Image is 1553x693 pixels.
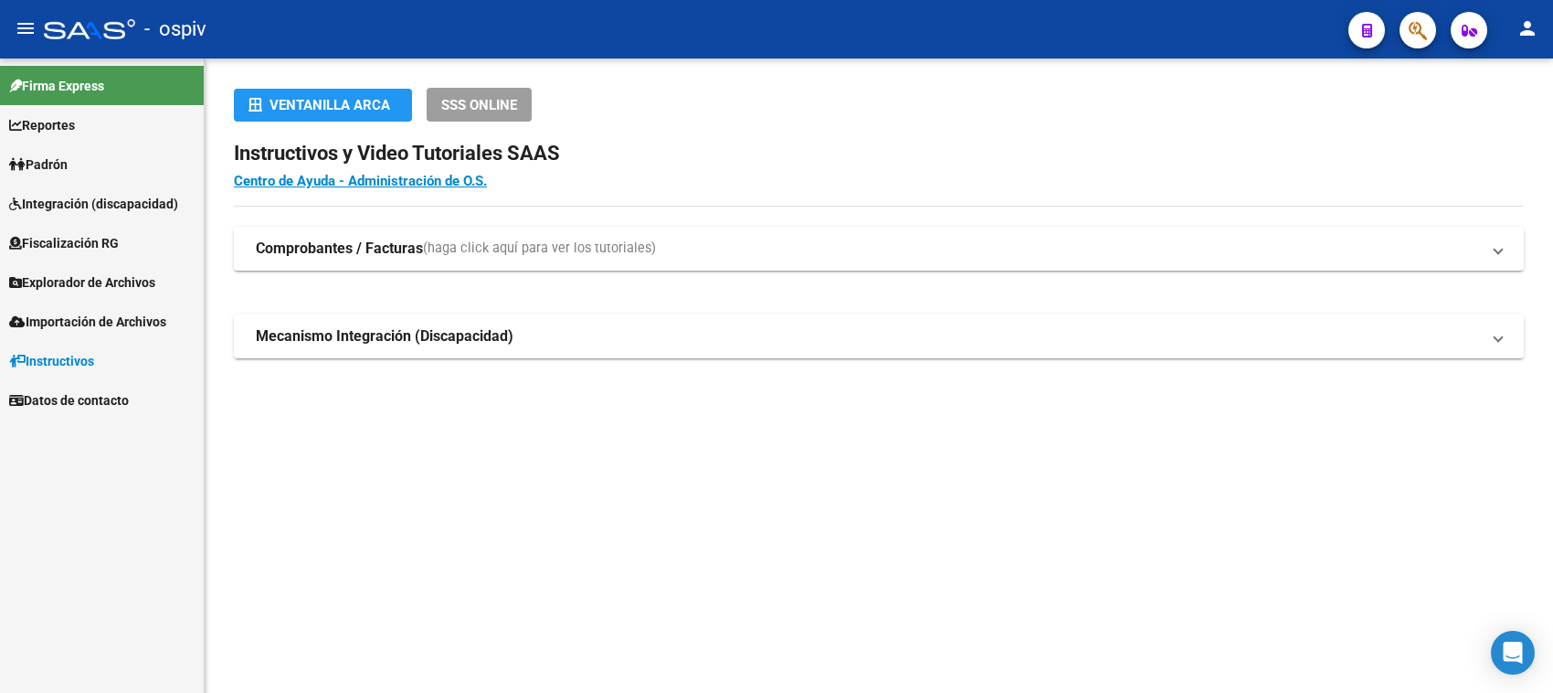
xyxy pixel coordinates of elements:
strong: Comprobantes / Facturas [256,239,423,259]
span: Reportes [9,115,75,135]
span: Integración (discapacidad) [9,194,178,214]
span: Firma Express [9,76,104,96]
span: Explorador de Archivos [9,272,155,293]
span: (haga click aquí para ver los tutoriales) [423,239,656,259]
span: SSS ONLINE [441,97,517,113]
button: Ventanilla ARCA [234,89,412,122]
span: - ospiv [144,9,206,49]
h2: Instructivos y Video Tutoriales SAAS [234,136,1524,171]
span: Padrón [9,155,68,175]
strong: Mecanismo Integración (Discapacidad) [256,326,513,346]
span: Importación de Archivos [9,312,166,332]
span: Instructivos [9,351,94,371]
div: Open Intercom Messenger [1491,631,1535,675]
button: SSS ONLINE [427,88,532,122]
mat-expansion-panel-header: Comprobantes / Facturas(haga click aquí para ver los tutoriales) [234,227,1524,271]
span: Fiscalización RG [9,233,119,253]
mat-icon: person [1516,17,1538,39]
div: Ventanilla ARCA [248,89,397,122]
mat-expansion-panel-header: Mecanismo Integración (Discapacidad) [234,315,1524,358]
mat-icon: menu [15,17,37,39]
a: Centro de Ayuda - Administración de O.S. [234,173,487,189]
span: Datos de contacto [9,390,129,410]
